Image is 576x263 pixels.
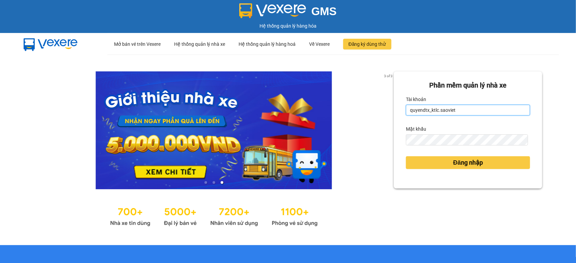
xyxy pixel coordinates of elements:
label: Tài khoản [406,94,426,105]
input: Mật khẩu [406,134,528,145]
div: Hệ thống quản lý hàng hóa [2,22,574,30]
div: Phần mềm quản lý nhà xe [406,80,530,91]
span: Đăng ký dùng thử [349,40,386,48]
button: next slide / item [384,71,394,189]
li: slide item 3 [221,181,223,184]
div: Về Vexere [309,33,330,55]
a: GMS [239,10,337,15]
img: mbUUG5Q.png [17,33,84,55]
li: slide item 2 [213,181,215,184]
button: Đăng ký dùng thử [343,39,391,50]
label: Mật khẩu [406,124,426,134]
img: Statistics.png [110,203,318,228]
span: GMS [311,5,337,18]
button: previous slide / item [34,71,43,189]
li: slide item 1 [204,181,207,184]
p: 3 of 3 [382,71,394,80]
span: Đăng nhập [453,158,483,167]
img: logo 2 [239,3,306,18]
div: Hệ thống quản lý nhà xe [174,33,225,55]
div: Hệ thống quản lý hàng hoá [239,33,296,55]
button: Đăng nhập [406,156,530,169]
input: Tài khoản [406,105,530,116]
div: Mở bán vé trên Vexere [114,33,161,55]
